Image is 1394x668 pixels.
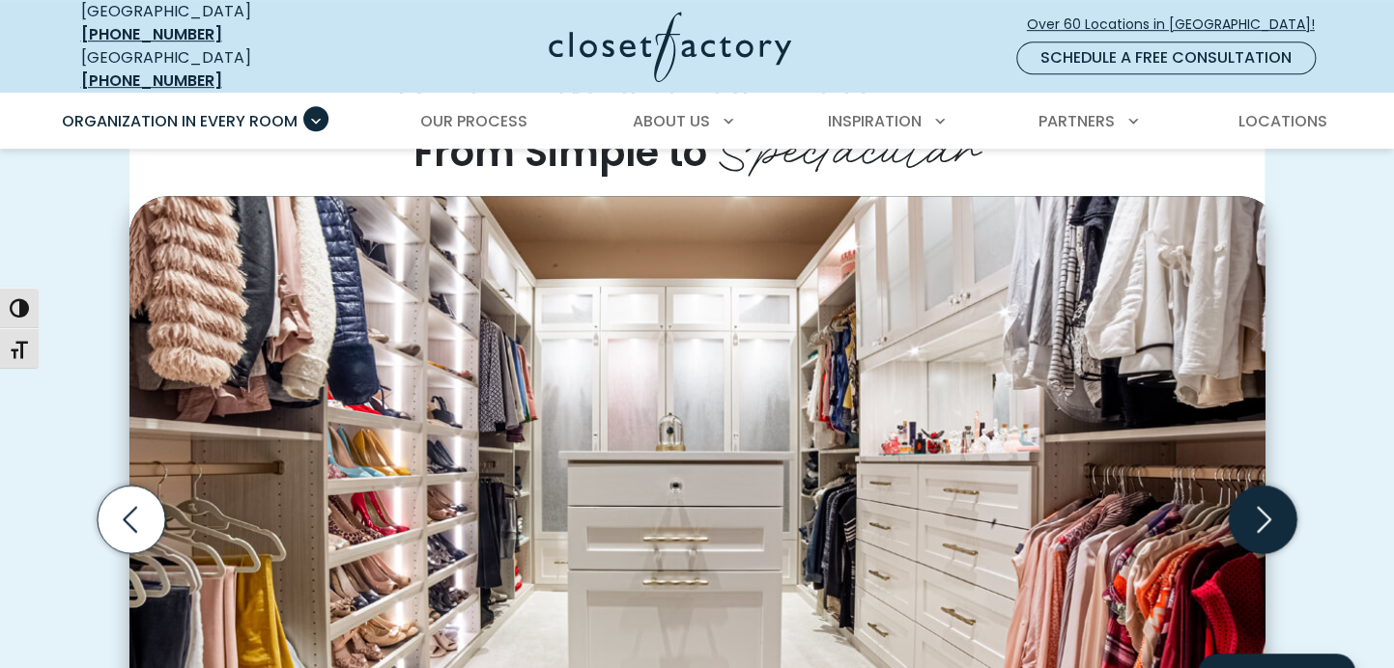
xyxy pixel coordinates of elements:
a: Over 60 Locations in [GEOGRAPHIC_DATA]! [1026,8,1331,42]
span: Inspiration [828,110,922,132]
span: From Simple to [413,125,707,180]
button: Previous slide [90,478,173,561]
a: [PHONE_NUMBER] [81,23,222,45]
button: Next slide [1221,478,1304,561]
span: Organization in Every Room [62,110,298,132]
span: Partners [1038,110,1115,132]
span: Over 60 Locations in [GEOGRAPHIC_DATA]! [1027,14,1330,35]
nav: Primary Menu [48,95,1347,149]
a: Schedule a Free Consultation [1016,42,1316,74]
span: Our Process [420,110,527,132]
a: [PHONE_NUMBER] [81,70,222,92]
span: Locations [1238,110,1326,132]
div: [GEOGRAPHIC_DATA] [81,46,361,93]
img: Closet Factory Logo [549,12,791,82]
span: About Us [633,110,710,132]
